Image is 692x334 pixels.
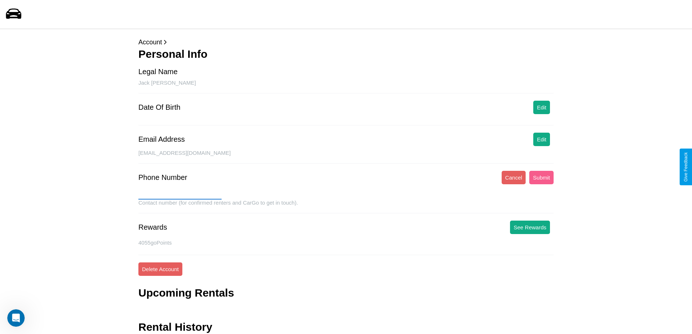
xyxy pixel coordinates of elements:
[138,223,167,232] div: Rewards
[138,36,554,48] p: Account
[533,133,550,146] button: Edit
[510,221,550,234] button: See Rewards
[138,287,234,299] h3: Upcoming Rentals
[138,150,554,164] div: [EMAIL_ADDRESS][DOMAIN_NAME]
[533,101,550,114] button: Edit
[502,171,526,184] button: Cancel
[7,309,25,327] iframe: Intercom live chat
[138,200,554,213] div: Contact number (for confirmed renters and CarGo to get in touch).
[138,135,185,144] div: Email Address
[529,171,554,184] button: Submit
[138,262,182,276] button: Delete Account
[138,80,554,93] div: Jack [PERSON_NAME]
[138,238,554,248] p: 4055 goPoints
[138,68,178,76] div: Legal Name
[138,103,181,112] div: Date Of Birth
[683,152,688,182] div: Give Feedback
[138,173,187,182] div: Phone Number
[138,48,554,60] h3: Personal Info
[138,321,212,333] h3: Rental History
